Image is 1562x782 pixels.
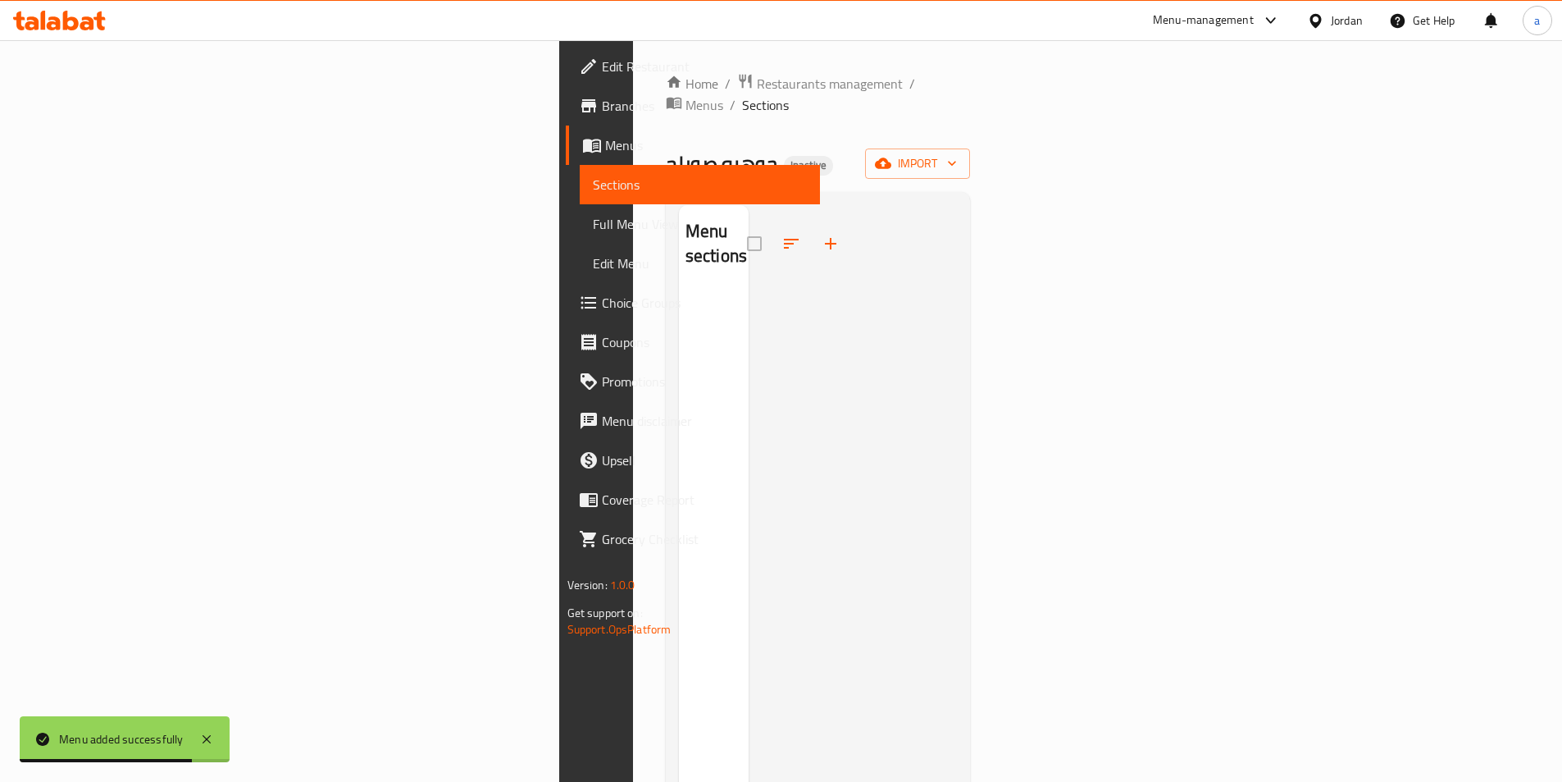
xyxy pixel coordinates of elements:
span: Version: [567,574,608,596]
span: Edit Menu [593,254,807,273]
a: Full Menu View [580,204,820,244]
span: Restaurants management [757,74,903,94]
span: Choice Groups [602,293,807,313]
a: Upsell [566,441,820,480]
a: Grocery Checklist [566,519,820,559]
span: Get support on: [567,602,643,624]
span: Promotions [602,372,807,391]
a: Menus [566,126,820,165]
div: Jordan [1331,11,1363,30]
a: Edit Menu [580,244,820,283]
a: Sections [580,165,820,204]
span: 1.0.0 [610,574,635,596]
a: Promotions [566,362,820,401]
a: Coverage Report [566,480,820,519]
span: Menu disclaimer [602,411,807,431]
span: Edit Restaurant [602,57,807,76]
span: Full Menu View [593,214,807,234]
a: Branches [566,86,820,126]
span: Upsell [602,450,807,470]
span: import [878,153,957,174]
li: / [909,74,915,94]
a: Choice Groups [566,283,820,322]
span: Grocery Checklist [602,529,807,549]
a: Restaurants management [737,73,903,94]
span: Sections [593,175,807,194]
button: import [865,149,970,179]
div: Menu-management [1153,11,1254,30]
nav: Menu sections [679,283,749,296]
span: Branches [602,96,807,116]
span: Coupons [602,332,807,352]
a: Support.OpsPlatform [567,619,672,640]
a: Coupons [566,322,820,362]
button: Add section [811,224,850,263]
a: Edit Restaurant [566,47,820,86]
span: Coverage Report [602,490,807,510]
a: Menu disclaimer [566,401,820,441]
span: a [1534,11,1540,30]
span: Menus [605,135,807,155]
div: Menu added successfully [59,730,184,748]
